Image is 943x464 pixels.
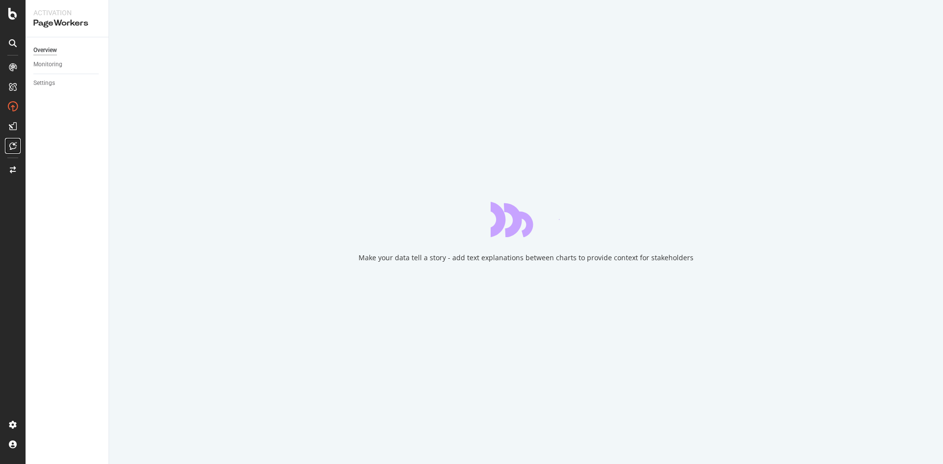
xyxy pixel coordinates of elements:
[33,18,101,29] div: PageWorkers
[33,78,55,88] div: Settings
[33,45,57,55] div: Overview
[491,202,561,237] div: animation
[33,8,101,18] div: Activation
[33,59,62,70] div: Monitoring
[33,45,102,55] a: Overview
[33,59,102,70] a: Monitoring
[33,78,102,88] a: Settings
[359,253,693,263] div: Make your data tell a story - add text explanations between charts to provide context for stakeho...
